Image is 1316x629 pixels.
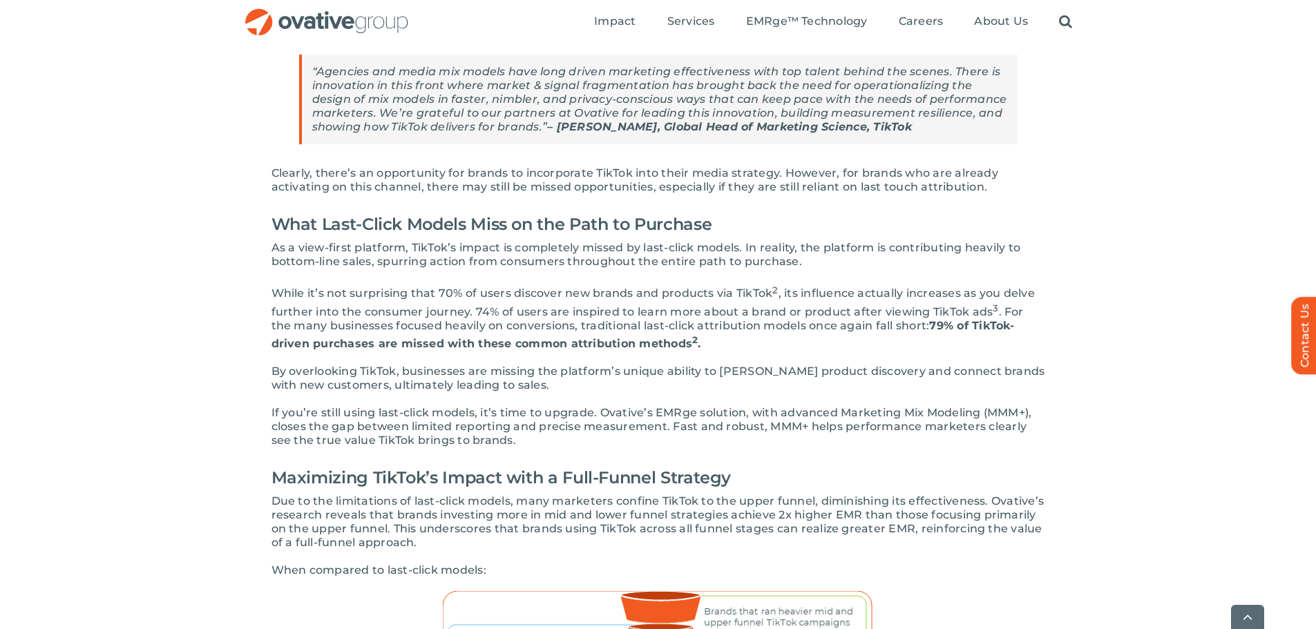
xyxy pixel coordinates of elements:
[312,65,1007,134] p: “Agencies and media mix models have long driven marketing effectiveness with top talent behind th...
[974,14,1028,30] a: About Us
[271,287,773,300] span: While it’s not surprising that 70% of users discover new brands and products via TikTok
[692,334,698,345] sup: 2
[993,302,998,313] sup: 3
[678,337,701,350] strong: ds .
[594,14,636,28] span: Impact
[271,406,1032,447] span: If you’re still using last-click models, it’s time to upgrade. Ovative’s EMRge solution, with adv...
[974,14,1028,28] span: About Us
[667,14,715,28] span: Services
[271,208,1045,241] h2: What Last-Click Models Miss on the Path to Purchase
[746,14,868,30] a: EMRge™ Technology
[271,241,1021,268] span: As a view-first platform, TikTok’s impact is completely missed by last-click models. In reality, ...
[271,563,486,577] span: When compared to last-click models:
[899,14,944,28] span: Careers
[271,305,1024,332] span: . For the many businesses focused heavily on conversions, traditional last-click attribution mode...
[271,365,1045,391] span: By overlooking TikTok, businesses are missing the platform’s unique ability to [PERSON_NAME] prod...
[1059,14,1072,30] a: Search
[772,284,778,295] sup: 2
[271,494,1045,549] span: Due to the limitations of last-click models, many marketers confine TikTok to the upper funnel, d...
[244,7,410,20] a: OG_Full_horizontal_RGB
[594,14,636,30] a: Impact
[271,461,1045,494] h2: Maximizing TikTok’s Impact with a Full-Funnel Strategy
[667,14,715,30] a: Services
[271,166,998,193] span: Clearly, there’s an opportunity for brands to incorporate TikTok into their media strategy. Howev...
[899,14,944,30] a: Careers
[547,120,912,133] strong: – [PERSON_NAME], Global Head of Marketing Science, TikTok
[271,287,1035,318] span: , its influence actually increases as you delve further into the consumer journey. 74% of users a...
[746,14,868,28] span: EMRge™ Technology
